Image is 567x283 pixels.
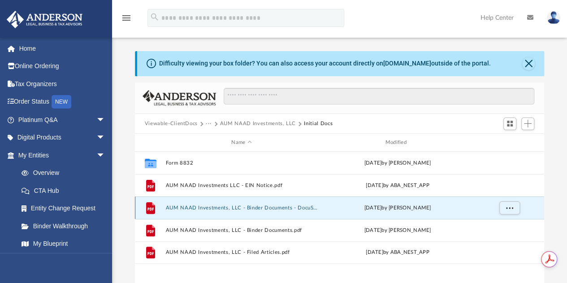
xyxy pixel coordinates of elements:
a: Digital Productsarrow_drop_down [6,129,119,147]
button: AUM NAAD Investments, LLC [220,120,296,128]
button: ··· [206,120,212,128]
a: My Blueprint [13,235,114,253]
span: arrow_drop_down [96,129,114,147]
button: Switch to Grid View [503,118,517,130]
a: Online Ordering [6,57,119,75]
button: Initial Docs [304,120,333,128]
button: AUM NAAD Investments, LLC - Binder Documents - DocuSigned.pdf [165,205,317,211]
div: [DATE] by ABA_NEST_APP [321,182,473,190]
div: Modified [321,139,474,147]
a: Overview [13,164,119,182]
button: Add [521,118,535,130]
a: Platinum Q&Aarrow_drop_down [6,111,119,129]
a: Binder Walkthrough [13,217,119,235]
button: AUM NAAD Investments LLC - EIN Notice.pdf [165,183,317,188]
a: Home [6,39,119,57]
a: Order StatusNEW [6,93,119,111]
div: Name [165,139,317,147]
img: User Pic [547,11,560,24]
button: Form 8832 [165,160,317,166]
div: [DATE] by [PERSON_NAME] [321,159,473,167]
i: search [150,12,160,22]
a: CTA Hub [13,182,119,200]
div: id [139,139,161,147]
div: [DATE] by ABA_NEST_APP [321,248,473,257]
div: Difficulty viewing your box folder? You can also access your account directly on outside of the p... [159,59,491,68]
div: NEW [52,95,71,109]
div: id [477,139,540,147]
input: Search files and folders [224,88,534,105]
button: Viewable-ClientDocs [145,120,198,128]
button: More options [499,201,519,215]
button: Close [522,57,535,70]
a: [DOMAIN_NAME] [383,60,431,67]
div: [DATE] by [PERSON_NAME] [321,226,473,235]
a: Entity Change Request [13,200,119,218]
div: [DATE] by [PERSON_NAME] [321,204,473,212]
i: menu [121,13,132,23]
button: AUM NAAD Investments, LLC - Filed Articles.pdf [165,250,317,256]
span: arrow_drop_down [96,146,114,165]
a: Tax Due Dates [13,253,119,270]
span: arrow_drop_down [96,111,114,129]
button: AUM NAAD Investments, LLC - Binder Documents.pdf [165,227,317,233]
a: menu [121,17,132,23]
img: Anderson Advisors Platinum Portal [4,11,85,28]
a: My Entitiesarrow_drop_down [6,146,119,164]
a: Tax Organizers [6,75,119,93]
